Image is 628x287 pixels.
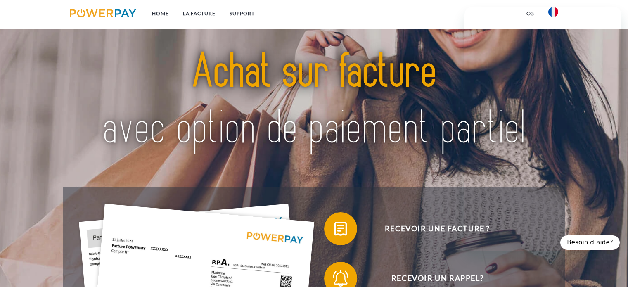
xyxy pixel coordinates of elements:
a: LA FACTURE [176,6,223,21]
img: title-powerpay_fr.svg [94,29,534,172]
button: Recevoir une facture ? [324,212,539,245]
img: qb_bill.svg [330,218,351,239]
iframe: Fenêtre de messagerie [464,7,621,251]
a: Home [145,6,176,21]
a: Support [223,6,262,21]
iframe: Bouton de lancement de la fenêtre de messagerie [595,254,621,280]
span: Recevoir une facture ? [336,212,538,245]
img: logo-powerpay.svg [70,9,136,17]
a: CG [519,6,541,21]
